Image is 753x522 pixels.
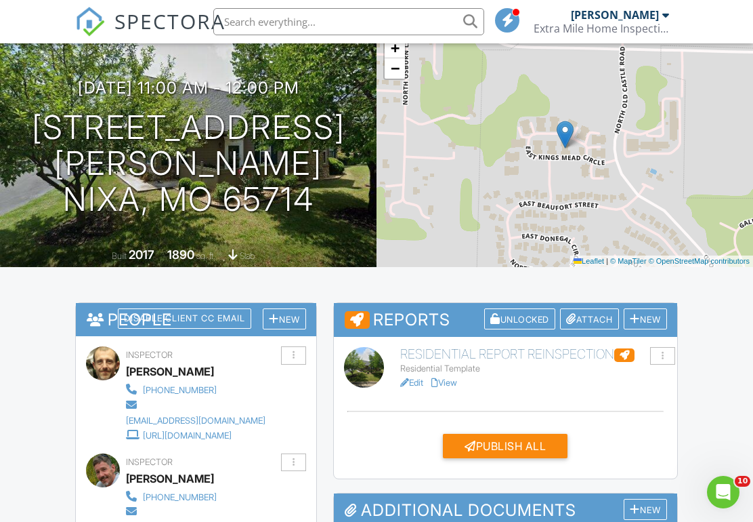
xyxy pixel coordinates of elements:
a: © MapTiler [610,257,647,265]
a: Leaflet [574,257,604,265]
div: [PERSON_NAME] [126,361,214,382]
div: Disable Client CC Email [118,308,251,329]
div: Unlocked [484,308,555,329]
h1: [STREET_ADDRESS][PERSON_NAME] Nixa, MO 65714 [22,110,355,217]
span: 10 [735,476,750,487]
a: Edit [400,378,423,388]
div: Publish All [443,434,567,458]
input: Search everything... [213,8,484,35]
span: Built [112,251,127,261]
span: − [391,60,400,77]
a: [URL][DOMAIN_NAME] [126,427,281,442]
span: SPECTORA [114,7,225,35]
div: [PHONE_NUMBER] [143,492,217,503]
div: New [624,499,667,520]
span: + [391,39,400,56]
div: [PERSON_NAME] [571,8,659,22]
div: Extra Mile Home Inspection Services, LLC [534,22,669,35]
div: [PERSON_NAME] [126,468,214,489]
h3: People [76,303,316,336]
span: Inspector [126,350,173,360]
a: © OpenStreetMap contributors [649,257,750,265]
div: 1890 [167,247,194,262]
h3: [DATE] 11:00 am - 12:00 pm [78,79,299,97]
div: [URL][DOMAIN_NAME] [143,430,232,441]
img: Marker [557,121,574,148]
span: | [606,257,608,265]
a: [EMAIL_ADDRESS][DOMAIN_NAME] [126,397,281,428]
img: The Best Home Inspection Software - Spectora [75,7,105,37]
div: Attach [560,308,619,329]
div: 2017 [129,247,154,262]
iframe: Intercom live chat [707,476,739,508]
span: sq. ft. [196,251,215,261]
div: New [624,308,667,329]
a: Residential Report Reinspection Residential Template [400,347,666,374]
div: New [263,308,306,329]
h6: Residential Report Reinspection [400,347,666,362]
h3: Reports [334,303,677,337]
div: [PHONE_NUMBER] [143,385,217,396]
div: Residential Template [400,363,666,374]
a: SPECTORA [75,18,225,47]
div: [EMAIL_ADDRESS][DOMAIN_NAME] [126,416,265,426]
a: View [431,378,457,388]
a: [PHONE_NUMBER] [126,489,281,504]
a: [PHONE_NUMBER] [126,382,281,397]
a: Zoom out [385,58,405,79]
span: slab [240,251,255,261]
a: Zoom in [385,38,405,58]
span: Inspector [126,457,173,467]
